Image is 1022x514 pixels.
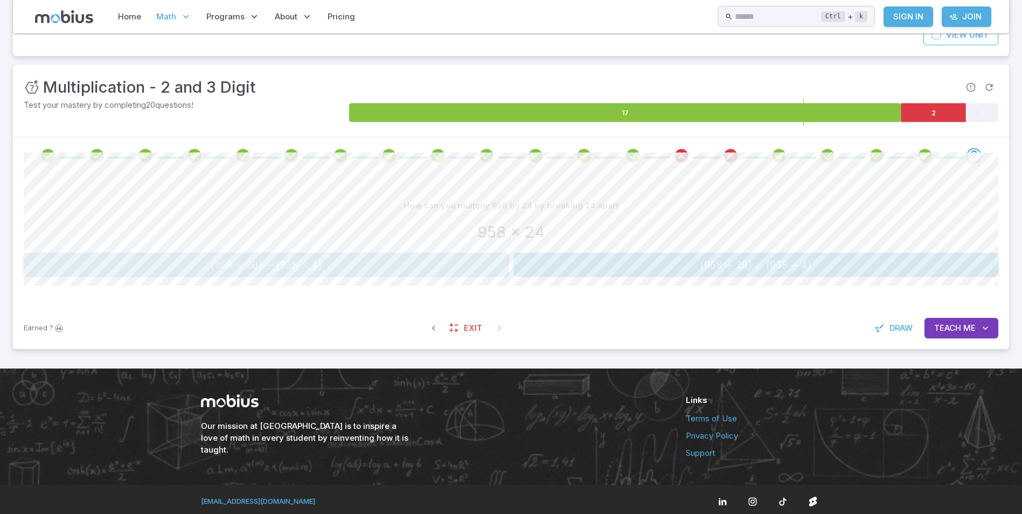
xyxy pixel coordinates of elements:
[980,78,998,96] span: Refresh Question
[736,258,748,272] span: 20
[265,258,274,272] span: +
[869,148,884,163] div: Review your answer
[700,258,704,272] span: (
[215,258,233,272] span: 958
[312,258,318,272] span: 4
[770,258,788,272] span: 958
[969,29,989,41] span: Unit
[43,75,256,99] h3: Multiplication - 2 and 3 Digit
[324,4,358,29] a: Pricing
[115,4,144,29] a: Home
[24,323,65,334] p: Sign In to earn Mobius dollars
[40,148,55,163] div: Review your answer
[946,29,967,41] span: View
[686,447,822,459] a: Support
[820,148,835,163] div: Review your answer
[477,220,545,244] h3: 958 x 24
[934,322,961,334] span: Teach
[748,258,752,272] span: )
[942,6,991,27] a: Join
[686,413,822,425] a: Terms of Use
[206,11,245,23] span: Programs
[801,258,807,272] span: 4
[807,258,811,272] span: )
[275,11,297,23] span: About
[443,318,490,338] a: Exit
[821,10,867,23] div: +
[424,318,443,338] span: Previous Question
[790,258,799,272] span: +
[280,258,298,272] span: 958
[962,78,980,96] span: Report an issue with the question
[766,258,770,272] span: (
[301,258,309,272] span: ×
[725,258,733,272] span: +
[284,148,299,163] div: Review your answer
[576,148,592,163] div: Review your answer
[201,497,315,505] a: [EMAIL_ADDRESS][DOMAIN_NAME]
[889,322,913,334] span: Draw
[381,148,397,163] div: Review your answer
[686,430,822,442] a: Privacy Policy
[138,148,153,163] div: Review your answer
[869,318,920,338] button: Draw
[754,258,763,272] span: ×
[50,323,53,334] span: ?
[187,148,202,163] div: Review your answer
[211,258,215,272] span: (
[430,148,446,163] div: Review your answer
[723,148,738,163] div: Review your answer
[917,148,933,163] div: Review your answer
[704,258,722,272] span: 958
[923,25,998,45] a: ViewUnit
[479,148,494,163] div: Review your answer
[963,322,976,334] span: Me
[490,318,509,338] span: On Latest Question
[855,11,867,22] kbd: k
[464,322,482,334] span: Exit
[528,148,543,163] div: Review your answer
[318,258,322,272] span: )
[924,318,998,338] button: TeachMe
[258,258,262,272] span: )
[246,258,258,272] span: 20
[967,148,982,163] div: Go to the next question
[625,148,641,163] div: Review your answer
[333,148,348,163] div: Review your answer
[686,394,822,406] h6: Links
[235,258,244,272] span: ×
[821,11,845,22] kbd: Ctrl
[884,6,933,27] a: Sign In
[404,200,618,212] p: How can you multiply 958 by 24 by breaking 24 apart
[89,148,105,163] div: Review your answer
[276,258,280,272] span: (
[674,148,689,163] div: Review your answer
[24,323,47,334] span: Earned
[771,148,787,163] div: Review your answer
[156,11,176,23] span: Math
[235,148,251,163] div: Review your answer
[24,99,347,111] p: Test your mastery by completing 20 questions!
[201,420,411,456] h6: Our mission at [GEOGRAPHIC_DATA] is to inspire a love of math in every student by reinventing how...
